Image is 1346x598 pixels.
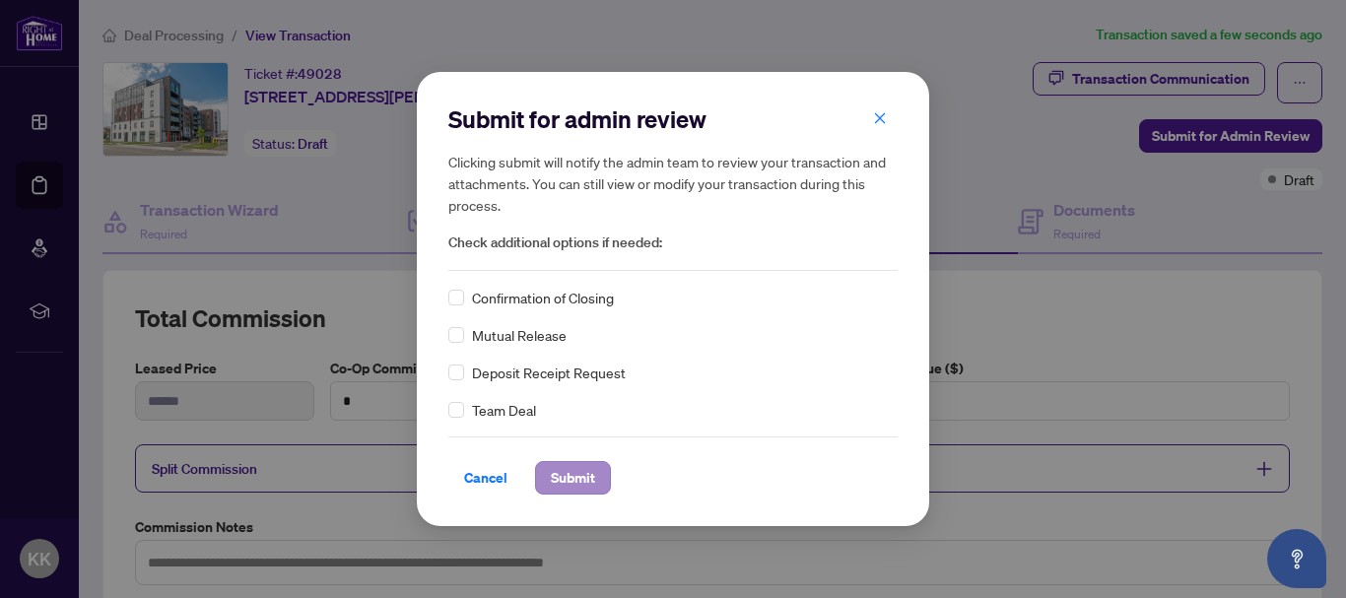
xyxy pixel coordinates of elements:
button: Submit [535,461,611,495]
span: close [873,111,887,125]
button: Cancel [448,461,523,495]
h2: Submit for admin review [448,103,898,135]
button: Open asap [1267,529,1326,588]
span: Deposit Receipt Request [472,362,626,383]
span: Cancel [464,462,507,494]
h5: Clicking submit will notify the admin team to review your transaction and attachments. You can st... [448,151,898,216]
span: Submit [551,462,595,494]
span: Mutual Release [472,324,567,346]
span: Team Deal [472,399,536,421]
span: Confirmation of Closing [472,287,614,308]
span: Check additional options if needed: [448,232,898,254]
